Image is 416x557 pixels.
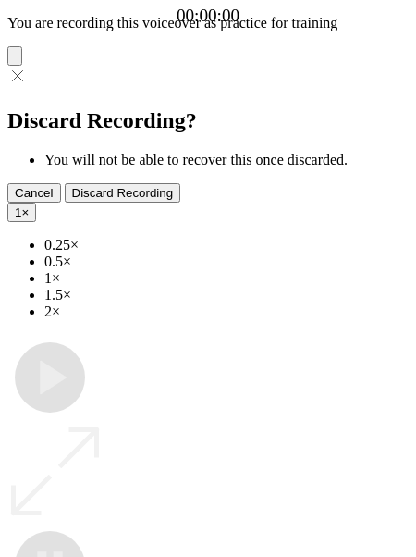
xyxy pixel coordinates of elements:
p: You are recording this voiceover as practice for training [7,15,409,31]
li: 1.5× [44,287,409,303]
li: 1× [44,270,409,287]
li: 0.25× [44,237,409,254]
button: Cancel [7,183,61,203]
a: 00:00:00 [177,6,239,26]
li: 0.5× [44,254,409,270]
li: You will not be able to recover this once discarded. [44,152,409,168]
h2: Discard Recording? [7,108,409,133]
button: Discard Recording [65,183,181,203]
button: 1× [7,203,36,222]
span: 1 [15,205,21,219]
li: 2× [44,303,409,320]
